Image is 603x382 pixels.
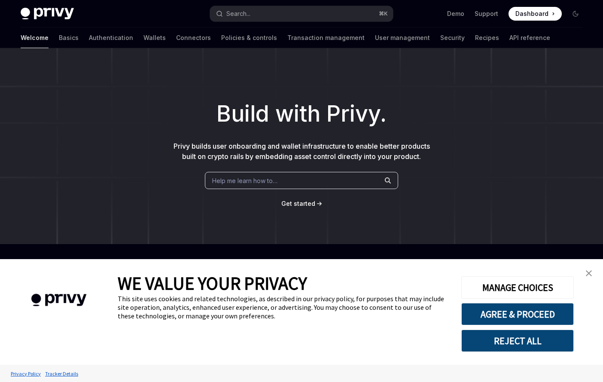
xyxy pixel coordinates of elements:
[569,7,582,21] button: Toggle dark mode
[89,28,133,48] a: Authentication
[281,199,315,208] a: Get started
[461,330,574,352] button: REJECT ALL
[475,9,498,18] a: Support
[14,97,589,131] h1: Build with Privy.
[13,281,105,319] img: company logo
[118,272,307,294] span: WE VALUE YOUR PRIVACY
[580,265,597,282] a: close banner
[586,270,592,276] img: close banner
[375,28,430,48] a: User management
[447,9,464,18] a: Demo
[515,9,548,18] span: Dashboard
[475,28,499,48] a: Recipes
[440,28,465,48] a: Security
[287,28,365,48] a: Transaction management
[509,28,550,48] a: API reference
[174,142,430,161] span: Privy builds user onboarding and wallet infrastructure to enable better products built on crypto ...
[461,276,574,299] button: MANAGE CHOICES
[221,28,277,48] a: Policies & controls
[21,28,49,48] a: Welcome
[143,28,166,48] a: Wallets
[226,9,250,19] div: Search...
[118,294,448,320] div: This site uses cookies and related technologies, as described in our privacy policy, for purposes...
[176,28,211,48] a: Connectors
[210,6,393,21] button: Open search
[21,8,74,20] img: dark logo
[9,366,43,381] a: Privacy Policy
[212,176,277,185] span: Help me learn how to…
[379,10,388,17] span: ⌘ K
[461,303,574,325] button: AGREE & PROCEED
[59,28,79,48] a: Basics
[281,200,315,207] span: Get started
[43,366,80,381] a: Tracker Details
[509,7,562,21] a: Dashboard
